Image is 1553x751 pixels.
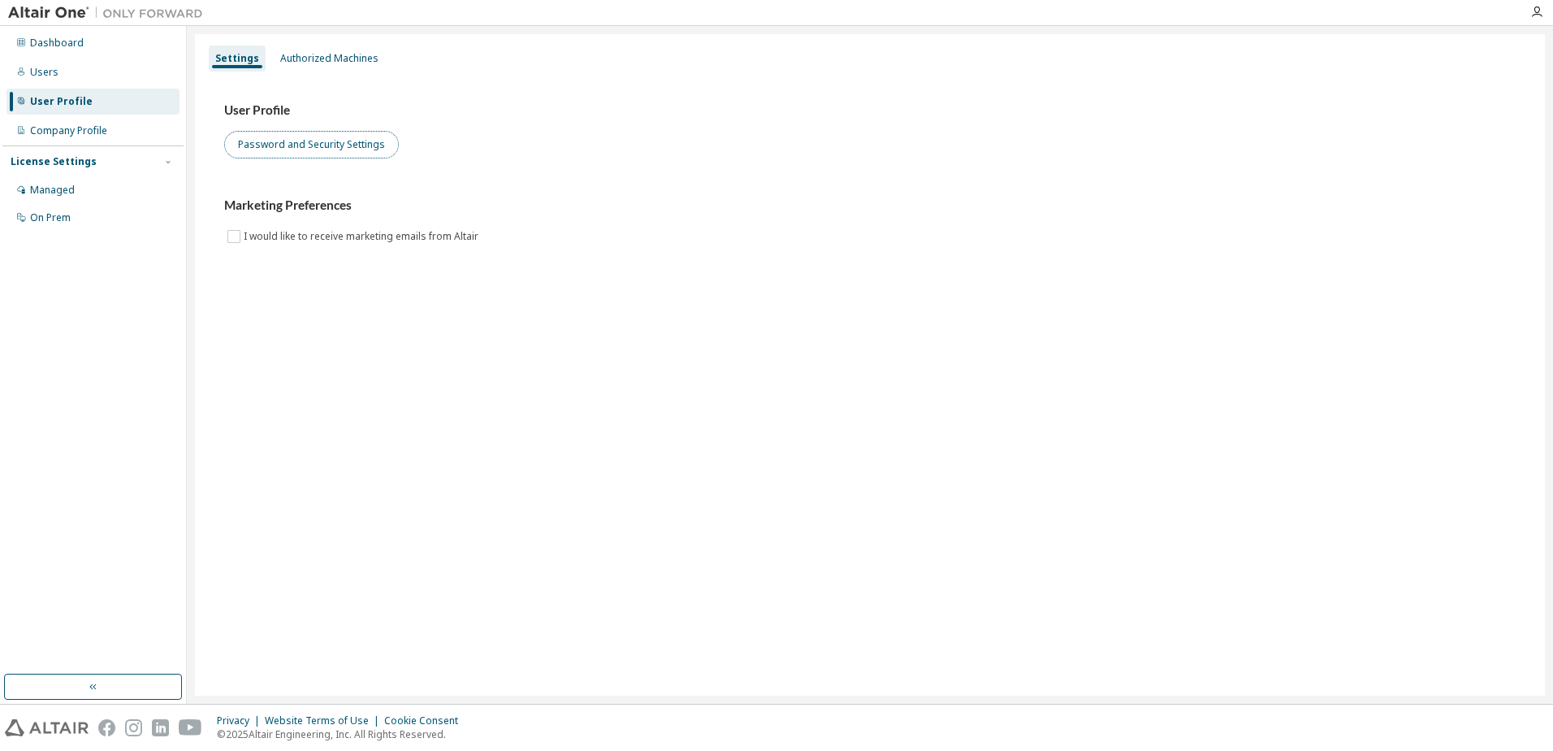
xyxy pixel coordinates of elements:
[30,124,107,137] div: Company Profile
[30,66,58,79] div: Users
[30,95,93,108] div: User Profile
[384,714,468,727] div: Cookie Consent
[280,52,379,65] div: Authorized Machines
[125,719,142,736] img: instagram.svg
[224,198,1516,214] h3: Marketing Preferences
[8,5,211,21] img: Altair One
[30,184,75,197] div: Managed
[11,155,97,168] div: License Settings
[217,727,468,741] p: © 2025 Altair Engineering, Inc. All Rights Reserved.
[224,131,399,158] button: Password and Security Settings
[179,719,202,736] img: youtube.svg
[244,227,482,246] label: I would like to receive marketing emails from Altair
[224,102,1516,119] h3: User Profile
[217,714,265,727] div: Privacy
[98,719,115,736] img: facebook.svg
[265,714,384,727] div: Website Terms of Use
[152,719,169,736] img: linkedin.svg
[215,52,259,65] div: Settings
[5,719,89,736] img: altair_logo.svg
[30,211,71,224] div: On Prem
[30,37,84,50] div: Dashboard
